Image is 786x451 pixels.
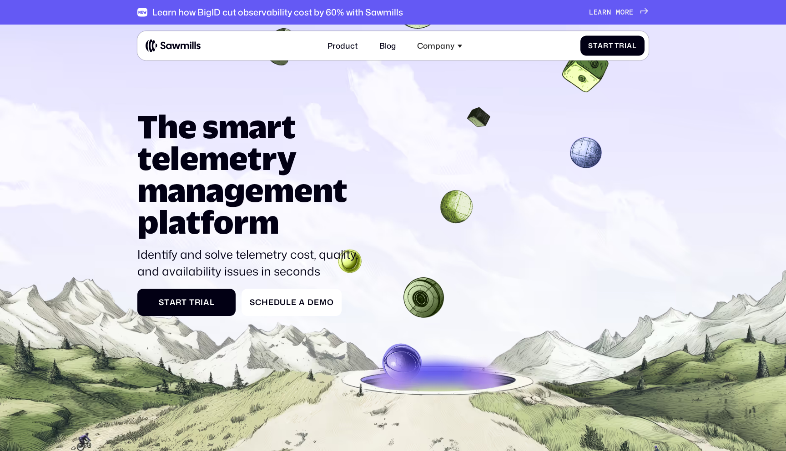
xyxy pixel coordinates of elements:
span: r [625,8,630,16]
span: a [299,298,305,307]
span: i [625,42,627,50]
span: e [314,298,319,307]
span: r [176,298,181,307]
a: StartTrial [580,36,645,56]
span: e [291,298,297,307]
span: o [327,298,334,307]
span: u [280,298,286,307]
span: o [620,8,625,16]
span: a [627,42,632,50]
a: ScheduleaDemo [242,289,342,316]
span: r [619,42,625,50]
span: r [602,8,607,16]
span: T [615,42,619,50]
span: t [593,42,598,50]
span: t [609,42,613,50]
span: L [589,8,594,16]
span: d [274,298,280,307]
span: a [170,298,176,307]
span: l [632,42,637,50]
span: l [210,298,215,307]
div: Learn how BigID cut observability cost by 60% with Sawmills [152,7,403,17]
span: T [189,298,195,307]
span: e [629,8,634,16]
span: m [616,8,620,16]
p: Identify and solve telemetry cost, quality, and availability issues in seconds [137,246,365,279]
div: Company [417,41,454,50]
span: t [164,298,170,307]
span: S [250,298,255,307]
a: StartTrial [137,289,236,316]
div: Company [411,35,468,56]
span: S [588,42,593,50]
span: n [607,8,611,16]
span: l [286,298,291,307]
a: Product [322,35,363,56]
span: i [201,298,203,307]
span: r [603,42,609,50]
span: a [203,298,210,307]
span: h [262,298,268,307]
a: Blog [373,35,402,56]
span: e [268,298,274,307]
span: e [594,8,598,16]
span: a [598,42,603,50]
span: t [181,298,187,307]
span: m [319,298,327,307]
span: c [255,298,262,307]
a: Learnmore [589,8,649,16]
h1: The smart telemetry management platform [137,110,365,237]
span: r [195,298,201,307]
span: S [159,298,164,307]
span: a [598,8,602,16]
span: D [307,298,314,307]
